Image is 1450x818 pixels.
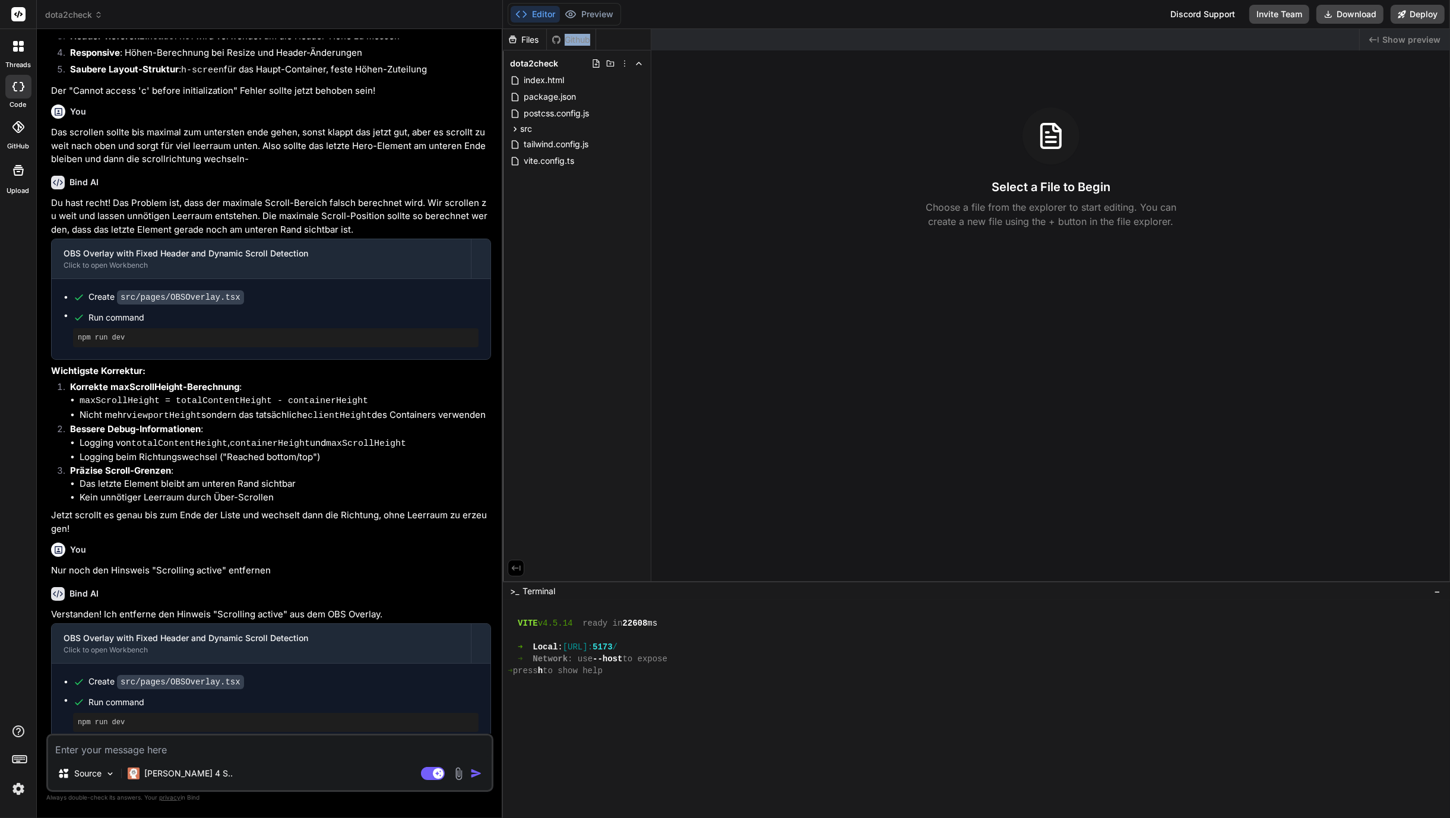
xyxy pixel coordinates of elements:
span: v4.5.14 [538,617,573,629]
span: Network [533,653,568,665]
span: ➜ [508,665,512,677]
h6: You [70,544,86,556]
p: Verstanden! Ich entferne den Hinweis "Scrolling active" aus dem OBS Overlay. [51,608,491,622]
span: to expose [622,653,667,665]
strong: Präzise Scroll-Grenzen [70,465,171,476]
span: : use [568,653,593,665]
p: : [70,381,491,394]
p: Du hast recht! Das Problem ist, dass der maximale Scroll-Bereich falsch berechnet wird. Wir scrol... [51,196,491,237]
span: VITE [518,617,538,629]
div: OBS Overlay with Fixed Header and Dynamic Scroll Detection [64,248,459,259]
span: privacy [159,794,181,801]
p: Das scrollen sollte bis maximal zum untersten ende gehen, sonst klappt das jetzt gut, aber es scr... [51,126,491,166]
strong: Responsive [70,47,120,58]
li: Kein unnötiger Leerraum durch Über-Scrollen [80,491,491,505]
code: src/pages/OBSOverlay.tsx [117,290,244,305]
button: OBS Overlay with Fixed Header and Dynamic Scroll DetectionClick to open Workbench [52,624,471,663]
strong: Header-Referenz [70,30,145,42]
pre: npm run dev [78,333,474,343]
button: Editor [511,6,560,23]
span: / [613,641,618,653]
code: maxScrollHeight [326,439,406,449]
button: OBS Overlay with Fixed Header and Dynamic Scroll DetectionClick to open Workbench [52,239,471,278]
p: Choose a file from the explorer to start editing. You can create a new file using the + button in... [918,200,1184,229]
label: threads [5,60,31,70]
span: package.json [523,90,577,104]
span: Run command [88,696,479,708]
span: vite.config.ts [523,154,575,168]
button: Download [1316,5,1383,24]
strong: Korrekte maxScrollHeight-Berechnung [70,381,239,392]
div: Files [503,34,546,46]
label: GitHub [7,141,29,151]
li: : für das Haupt-Container, feste Höhen-Zuteilung [61,63,491,80]
code: viewportHeight [126,411,201,421]
p: Source [74,768,102,779]
li: Logging beim Richtungswechsel ("Reached bottom/top") [80,451,491,464]
p: : [70,464,491,478]
p: [PERSON_NAME] 4 S.. [144,768,233,779]
code: src/pages/OBSOverlay.tsx [117,675,244,689]
span: h [538,665,543,677]
img: Pick Models [105,769,115,779]
img: settings [8,779,29,799]
strong: Saubere Layout-Struktur [70,64,179,75]
span: postcss.config.js [523,106,590,121]
img: icon [470,768,482,779]
h6: Bind AI [69,588,99,600]
h6: You [70,106,86,118]
code: headerRef [147,32,195,42]
span: ready in [582,617,622,629]
span: Terminal [523,585,555,597]
button: − [1432,582,1443,601]
strong: Wichtigste Korrektur: [51,365,145,376]
span: --host [593,653,622,665]
div: Click to open Workbench [64,645,459,655]
code: clientHeight [308,411,372,421]
span: press [513,665,538,677]
code: totalContentHeight [131,439,227,449]
pre: npm run dev [78,718,474,727]
span: to show help [543,665,603,677]
li: Nicht mehr sondern das tatsächliche des Containers verwenden [80,408,491,423]
div: OBS Overlay with Fixed Header and Dynamic Scroll Detection [64,632,459,644]
p: Der "Cannot access 'c' before initialization" Fehler sollte jetzt behoben sein! [51,84,491,98]
span: tailwind.config.js [523,137,590,151]
p: Nur noch den Hinsweis "Scrolling active" entfernen [51,564,491,578]
code: containerHeight [230,439,310,449]
span: >_ [510,585,519,597]
div: Create [88,291,244,303]
li: : Höhen-Berechnung bei Resize und Header-Änderungen [61,46,491,63]
p: Jetzt scrollt es genau bis zum Ende der Liste und wechselt dann die Richtung, ohne Leerraum zu er... [51,509,491,535]
p: : [70,423,491,436]
span: dota2check [45,9,103,21]
li: Das letzte Element bleibt am unteren Rand sichtbar [80,477,491,491]
span: Local [533,641,558,653]
span: [URL]: [563,641,593,653]
span: dota2check [510,58,558,69]
code: h-screen [181,65,224,75]
span: − [1434,585,1440,597]
p: Always double-check its answers. Your in Bind [46,792,493,803]
button: Preview [560,6,618,23]
span: ms [647,617,657,629]
strong: Bessere Debug-Informationen [70,423,201,435]
div: Click to open Workbench [64,261,459,270]
button: Invite Team [1249,5,1309,24]
span: Show preview [1382,34,1440,46]
span: 22608 [622,617,647,629]
span: : [558,641,562,653]
span: index.html [523,73,565,87]
span: 5173 [593,641,613,653]
img: attachment [452,767,466,781]
div: Github [547,34,596,46]
div: Discord Support [1163,5,1242,24]
li: Logging von , und [80,436,491,451]
span: Run command [88,312,479,324]
h3: Select a File to Begin [992,179,1110,195]
label: Upload [7,186,30,196]
h6: Bind AI [69,176,99,188]
span: ➜ [518,653,523,665]
code: maxScrollHeight = totalContentHeight - containerHeight [80,396,368,406]
span: src [520,123,532,135]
